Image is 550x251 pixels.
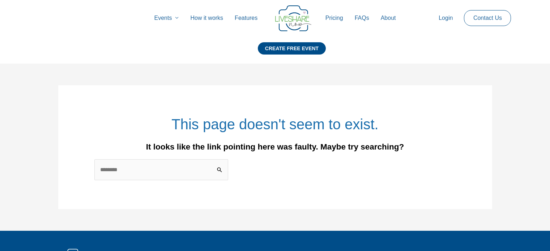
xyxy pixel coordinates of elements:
[13,7,537,30] nav: Site Navigation
[375,7,402,30] a: About
[433,7,459,30] a: Login
[94,143,456,151] div: It looks like the link pointing here was faulty. Maybe try searching?
[184,7,229,30] a: How it works
[229,7,263,30] a: Features
[275,5,311,31] img: LiveShare logo - Capture & Share Event Memories
[258,42,326,55] div: CREATE FREE EVENT
[258,42,326,64] a: CREATE FREE EVENT
[149,7,185,30] a: Events
[94,114,456,134] h1: This page doesn't seem to exist.
[349,7,375,30] a: FAQs
[468,10,508,26] a: Contact Us
[320,7,349,30] a: Pricing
